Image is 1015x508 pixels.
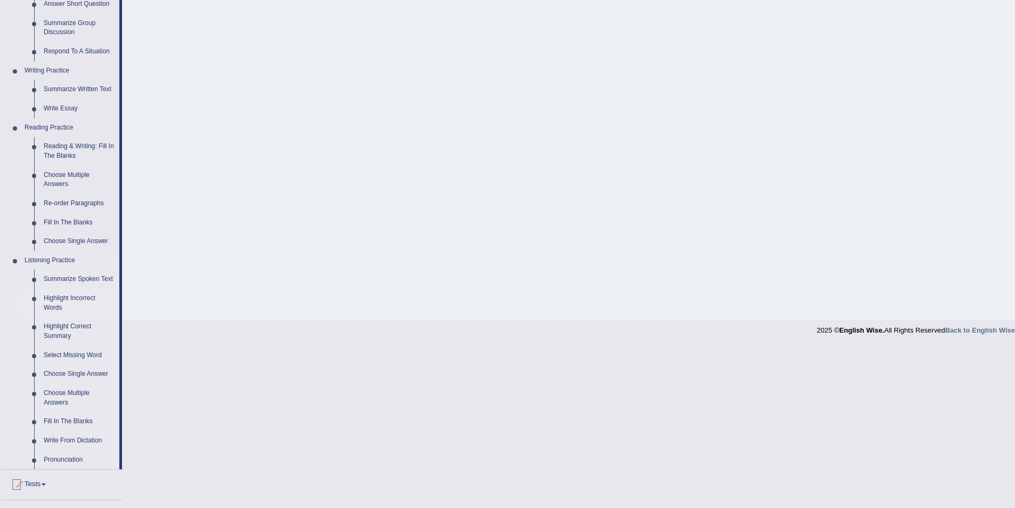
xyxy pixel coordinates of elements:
[1,470,122,496] a: Tests
[39,450,119,470] a: Pronunciation
[39,412,119,431] a: Fill In The Blanks
[39,42,119,61] a: Respond To A Situation
[39,317,119,345] a: Highlight Correct Summary
[39,365,119,384] a: Choose Single Answer
[39,99,119,118] a: Write Essay
[839,326,884,334] strong: English Wise.
[39,431,119,450] a: Write From Dictation
[39,166,119,194] a: Choose Multiple Answers
[39,213,119,232] a: Fill In The Blanks
[39,14,119,42] a: Summarize Group Discussion
[39,137,119,165] a: Reading & Writing: Fill In The Blanks
[39,270,119,289] a: Summarize Spoken Text
[20,61,119,80] a: Writing Practice
[20,251,119,270] a: Listening Practice
[20,118,119,138] a: Reading Practice
[39,346,119,365] a: Select Missing Word
[39,80,119,99] a: Summarize Written Text
[945,326,1015,334] a: Back to English Wise
[39,194,119,213] a: Re-order Paragraphs
[39,289,119,317] a: Highlight Incorrect Words
[39,384,119,412] a: Choose Multiple Answers
[817,320,1015,335] div: 2025 © All Rights Reserved
[39,232,119,251] a: Choose Single Answer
